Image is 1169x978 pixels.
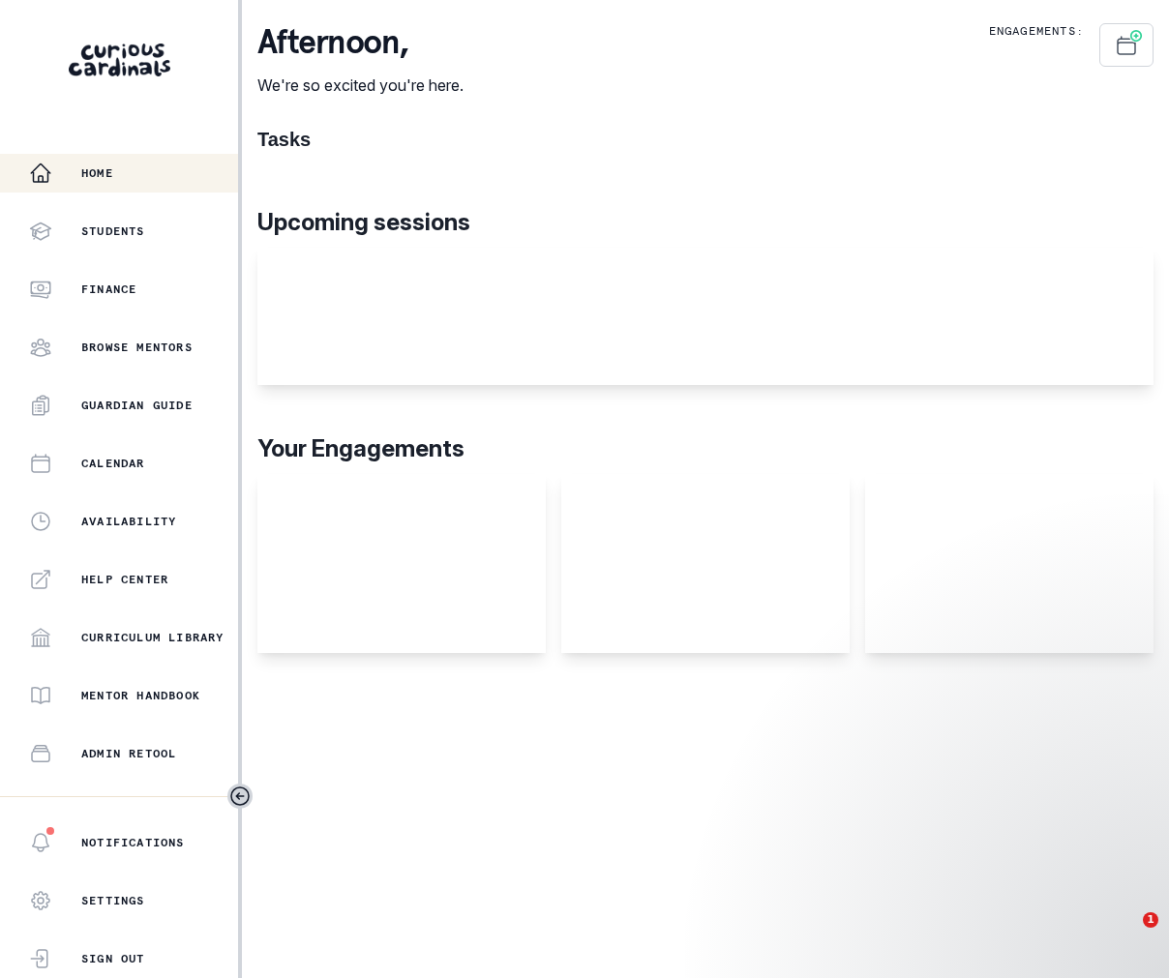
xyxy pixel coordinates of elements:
[257,128,1154,151] h1: Tasks
[257,205,1154,240] p: Upcoming sessions
[81,746,176,761] p: Admin Retool
[81,572,168,587] p: Help Center
[1103,912,1150,959] iframe: Intercom live chat
[81,835,185,850] p: Notifications
[257,74,464,97] p: We're so excited you're here.
[1099,23,1154,67] button: Schedule Sessions
[81,688,200,703] p: Mentor Handbook
[81,514,176,529] p: Availability
[81,223,145,239] p: Students
[227,784,253,809] button: Toggle sidebar
[81,893,145,908] p: Settings
[81,398,193,413] p: Guardian Guide
[81,951,145,966] p: Sign Out
[1143,912,1158,928] span: 1
[81,456,145,471] p: Calendar
[81,340,193,355] p: Browse Mentors
[257,431,1154,466] p: Your Engagements
[257,23,464,62] p: afternoon ,
[81,630,225,645] p: Curriculum Library
[989,23,1084,39] p: Engagements:
[81,282,136,297] p: Finance
[69,44,170,76] img: Curious Cardinals Logo
[81,165,113,181] p: Home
